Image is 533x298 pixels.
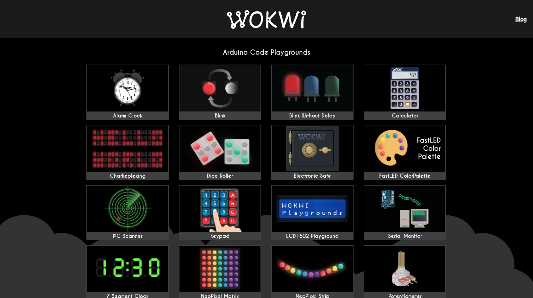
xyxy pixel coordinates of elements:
a: Blink Without Delay [271,65,354,120]
img: Potentiometer [364,246,445,292]
div: LCD1602 Playground [272,233,353,239]
a: Keypad [179,185,261,240]
img: Blink Without Delay [272,65,353,111]
div: Charlieplexing [87,173,168,179]
div: Keypad [179,233,260,239]
a: Serial Monitor [364,185,446,240]
div: Electronic Safe [272,173,353,179]
img: Wokwi [227,10,306,29]
div: Dice Roller [179,173,260,179]
img: Serial Monitor [364,186,445,232]
a: Blog [515,16,527,22]
img: Blink [179,65,260,111]
div: FastLED ColorPalette [364,173,445,179]
img: Dice Roller [179,125,260,172]
img: Keypad [179,186,260,232]
img: Alarm Clock [87,65,168,111]
img: NeoPixel Matrix [179,246,260,292]
div: I²C Scanner [87,233,168,239]
h2: Arduino Code Playgrounds [81,48,452,57]
div: Serial Monitor [364,233,445,239]
a: LCD1602 Playground [271,185,354,240]
a: I²C Scanner [86,185,169,240]
a: Charlieplexing [86,125,169,180]
div: Blink Without Delay [272,113,353,119]
div: Blink [179,113,260,119]
img: LCD1602 Playground [272,186,353,232]
img: NeoPixel Strip [272,246,353,292]
a: Electronic Safe [271,125,354,180]
a: Alarm Clock [86,65,169,120]
div: Alarm Clock [87,113,168,119]
img: 7 Segment Clock [87,246,168,292]
a: Blink [179,65,261,120]
div: Calculator [364,113,445,119]
img: Calculator [364,65,445,111]
img: Charlieplexing [87,125,168,172]
a: FastLED ColorPalette [364,125,446,180]
img: Electronic Safe [272,125,353,172]
a: Dice Roller [179,125,261,180]
img: I²C Scanner [87,186,168,232]
img: FastLED ColorPalette [364,125,445,172]
a: Calculator [364,65,446,120]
